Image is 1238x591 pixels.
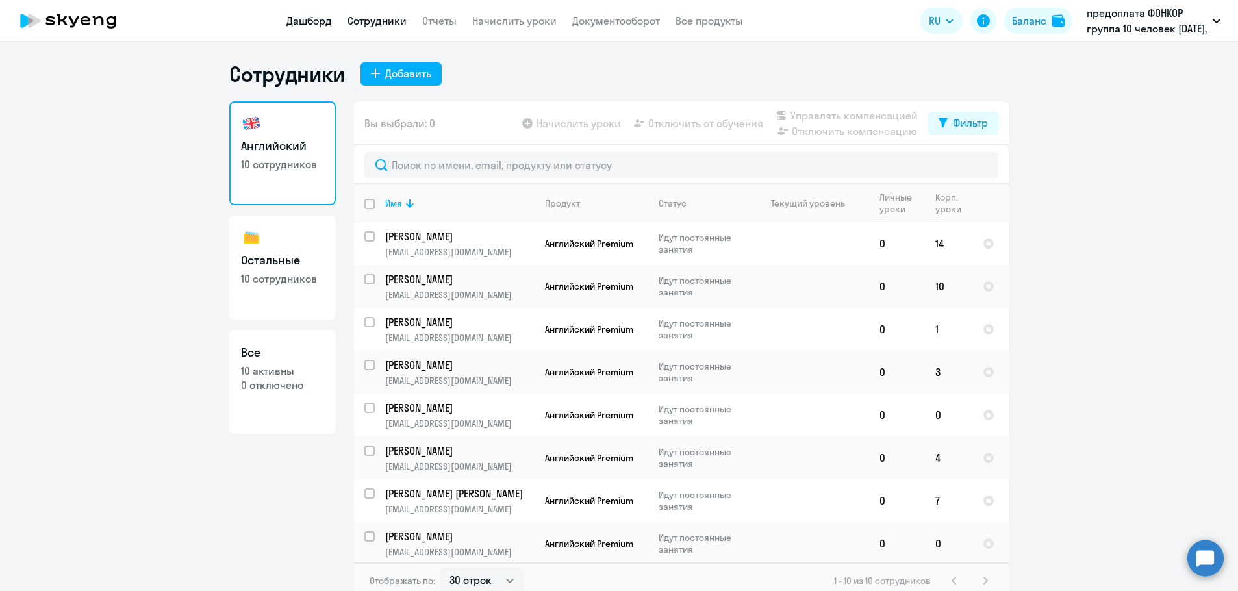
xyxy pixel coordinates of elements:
td: 0 [869,351,925,394]
p: предоплата ФОНКОР группа 10 человек [DATE], Ф.О.Н., ООО [1087,5,1207,36]
h3: Все [241,344,324,361]
p: [PERSON_NAME] [385,401,532,415]
td: 4 [925,436,972,479]
div: Продукт [545,197,580,209]
button: Добавить [360,62,442,86]
p: Идут постоянные занятия [659,318,748,341]
td: 0 [869,394,925,436]
span: Английский Premium [545,409,633,421]
p: [EMAIL_ADDRESS][DOMAIN_NAME] [385,332,534,344]
a: [PERSON_NAME] [385,358,534,372]
p: Идут постоянные занятия [659,446,748,470]
p: [PERSON_NAME] [385,272,532,286]
td: 0 [869,308,925,351]
span: Английский Premium [545,538,633,549]
span: Английский Premium [545,238,633,249]
button: Фильтр [928,112,998,135]
a: [PERSON_NAME] [385,315,534,329]
img: english [241,113,262,134]
button: Балансbalance [1004,8,1072,34]
p: Идут постоянные занятия [659,275,748,298]
td: 0 [869,265,925,308]
a: Все10 активны0 отключено [229,330,336,434]
td: 3 [925,351,972,394]
div: Баланс [1012,13,1046,29]
div: Личные уроки [879,192,924,215]
p: [PERSON_NAME] [385,529,532,544]
span: Английский Premium [545,452,633,464]
div: Фильтр [953,115,988,131]
td: 0 [925,394,972,436]
p: Идут постоянные занятия [659,532,748,555]
p: Идут постоянные занятия [659,232,748,255]
div: Имя [385,197,402,209]
td: 0 [869,479,925,522]
span: Вы выбрали: 0 [364,116,435,131]
h1: Сотрудники [229,61,345,87]
p: 10 сотрудников [241,157,324,171]
td: 7 [925,479,972,522]
div: Статус [659,197,687,209]
p: [EMAIL_ADDRESS][DOMAIN_NAME] [385,546,534,558]
p: [PERSON_NAME] [PERSON_NAME] [385,486,532,501]
td: 0 [869,222,925,265]
p: [PERSON_NAME] [385,444,532,458]
h3: Остальные [241,252,324,269]
td: 0 [925,522,972,565]
p: 10 сотрудников [241,271,324,286]
span: Английский Premium [545,495,633,507]
p: [PERSON_NAME] [385,315,532,329]
p: [EMAIL_ADDRESS][DOMAIN_NAME] [385,246,534,258]
p: Идут постоянные занятия [659,403,748,427]
button: RU [920,8,963,34]
img: balance [1052,14,1065,27]
input: Поиск по имени, email, продукту или статусу [364,152,998,178]
a: [PERSON_NAME] [385,444,534,458]
a: Дашборд [286,14,332,27]
a: Отчеты [422,14,457,27]
button: предоплата ФОНКОР группа 10 человек [DATE], Ф.О.Н., ООО [1080,5,1227,36]
p: [EMAIL_ADDRESS][DOMAIN_NAME] [385,503,534,515]
p: 10 активны [241,364,324,378]
span: Отображать по: [370,575,435,586]
a: [PERSON_NAME] [PERSON_NAME] [385,486,534,501]
span: Английский Premium [545,281,633,292]
a: Документооборот [572,14,660,27]
a: Начислить уроки [472,14,557,27]
a: Сотрудники [347,14,407,27]
div: Добавить [385,66,431,81]
p: Идут постоянные занятия [659,489,748,512]
p: [EMAIL_ADDRESS][DOMAIN_NAME] [385,418,534,429]
td: 0 [869,522,925,565]
div: Статус [659,197,748,209]
div: Корп. уроки [935,192,963,215]
a: Английский10 сотрудников [229,101,336,205]
div: Продукт [545,197,648,209]
span: 1 - 10 из 10 сотрудников [834,575,931,586]
p: [EMAIL_ADDRESS][DOMAIN_NAME] [385,460,534,472]
p: [EMAIL_ADDRESS][DOMAIN_NAME] [385,289,534,301]
div: Личные уроки [879,192,916,215]
div: Корп. уроки [935,192,972,215]
p: 0 отключено [241,378,324,392]
td: 10 [925,265,972,308]
h3: Английский [241,138,324,155]
div: Текущий уровень [759,197,868,209]
a: Остальные10 сотрудников [229,216,336,320]
span: Английский Premium [545,323,633,335]
p: [EMAIL_ADDRESS][DOMAIN_NAME] [385,375,534,386]
div: Имя [385,197,534,209]
a: [PERSON_NAME] [385,229,534,244]
a: [PERSON_NAME] [385,529,534,544]
a: Все продукты [676,14,743,27]
span: Английский Premium [545,366,633,378]
a: [PERSON_NAME] [385,272,534,286]
p: [PERSON_NAME] [385,358,532,372]
td: 0 [869,436,925,479]
a: [PERSON_NAME] [385,401,534,415]
div: Текущий уровень [771,197,845,209]
span: RU [929,13,941,29]
p: Идут постоянные занятия [659,360,748,384]
td: 1 [925,308,972,351]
